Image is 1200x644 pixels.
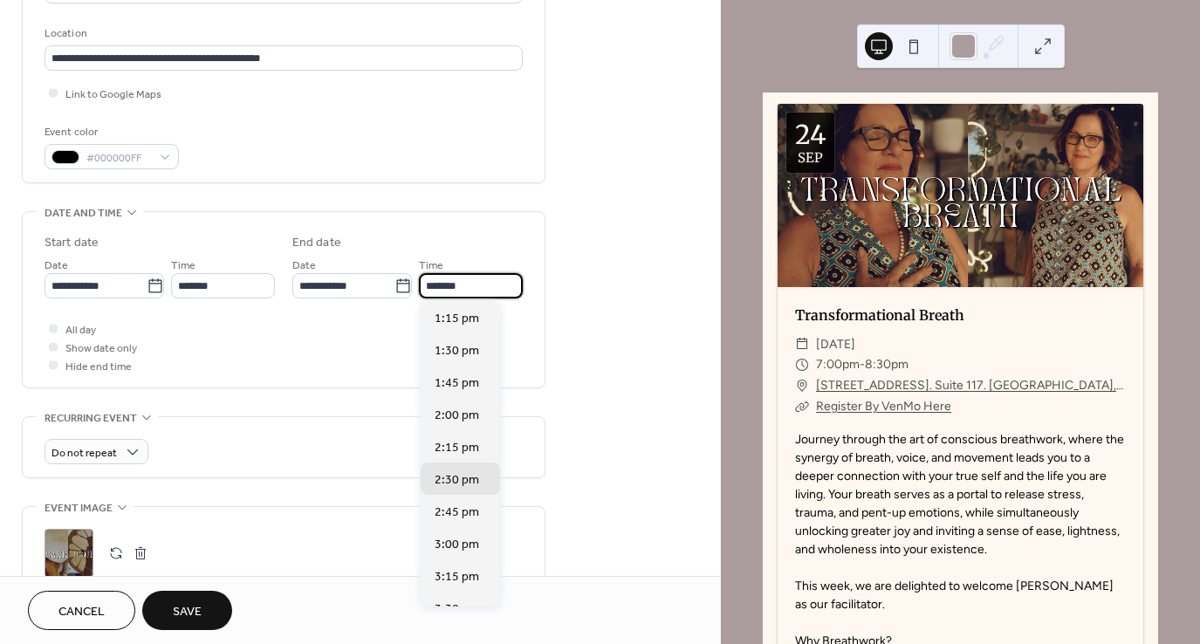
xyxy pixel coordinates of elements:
a: Transformational Breath [795,306,964,324]
span: 3:30 pm [435,599,479,618]
div: Location [45,24,519,43]
div: Event color [45,123,175,141]
span: - [860,354,865,375]
span: Hide end time [65,358,132,376]
span: Date [45,257,68,275]
span: [DATE] [816,334,855,355]
span: 2:30 pm [435,470,479,489]
span: All day [65,321,96,339]
span: Event image [45,499,113,517]
div: End date [292,234,341,252]
span: Time [419,257,443,275]
span: Show date only [65,339,137,358]
div: ; [45,529,93,578]
span: Time [171,257,195,275]
span: Do not repeat [51,443,117,463]
span: 1:45 pm [435,373,479,392]
span: 7:00pm [816,354,860,375]
span: Date [292,257,316,275]
span: 1:30 pm [435,341,479,360]
span: 3:00 pm [435,535,479,553]
span: Recurring event [45,409,137,428]
a: Register By VenMo Here [816,399,951,414]
span: Link to Google Maps [65,86,161,104]
button: Cancel [28,591,135,630]
div: 24 [795,121,826,147]
span: 2:00 pm [435,406,479,424]
div: ​ [795,334,809,355]
div: ​ [795,396,809,417]
span: 2:45 pm [435,503,479,521]
span: Cancel [58,603,105,621]
span: 3:15 pm [435,567,479,586]
a: [STREET_ADDRESS]. Suite 117. [GEOGRAPHIC_DATA], [GEOGRAPHIC_DATA] [816,375,1126,396]
span: Save [173,603,202,621]
div: Start date [45,234,99,252]
span: Date and time [45,204,122,223]
div: Sep [798,151,823,164]
div: ​ [795,354,809,375]
span: 8:30pm [865,354,909,375]
span: #000000FF [86,149,151,168]
button: Save [142,591,232,630]
div: ​ [795,375,809,396]
span: 1:15 pm [435,309,479,327]
span: 2:15 pm [435,438,479,456]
